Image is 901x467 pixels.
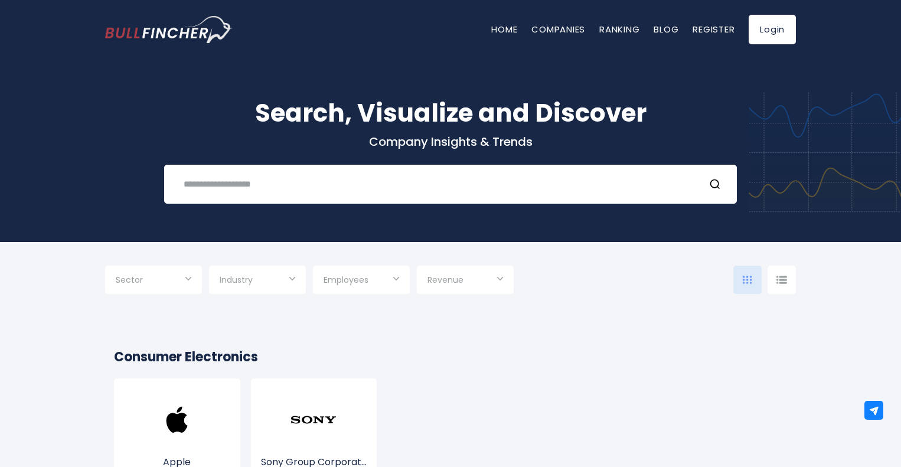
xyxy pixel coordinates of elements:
img: SONY.png [290,396,337,443]
p: Company Insights & Trends [105,134,796,149]
img: icon-comp-grid.svg [743,276,752,284]
a: Home [491,23,517,35]
img: icon-comp-list-view.svg [776,276,787,284]
a: Blog [654,23,678,35]
button: Search [709,177,724,192]
h2: Consumer Electronics [114,347,787,367]
a: Go to homepage [105,16,232,43]
img: AAPL.png [154,396,201,443]
span: Revenue [427,275,463,285]
input: Selection [324,270,399,292]
span: Sector [116,275,143,285]
a: Companies [531,23,585,35]
a: Ranking [599,23,639,35]
input: Selection [116,270,191,292]
img: Bullfincher logo [105,16,233,43]
a: Register [693,23,734,35]
input: Selection [427,270,503,292]
input: Selection [220,270,295,292]
span: Industry [220,275,253,285]
h1: Search, Visualize and Discover [105,94,796,132]
span: Employees [324,275,368,285]
a: Login [749,15,796,44]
